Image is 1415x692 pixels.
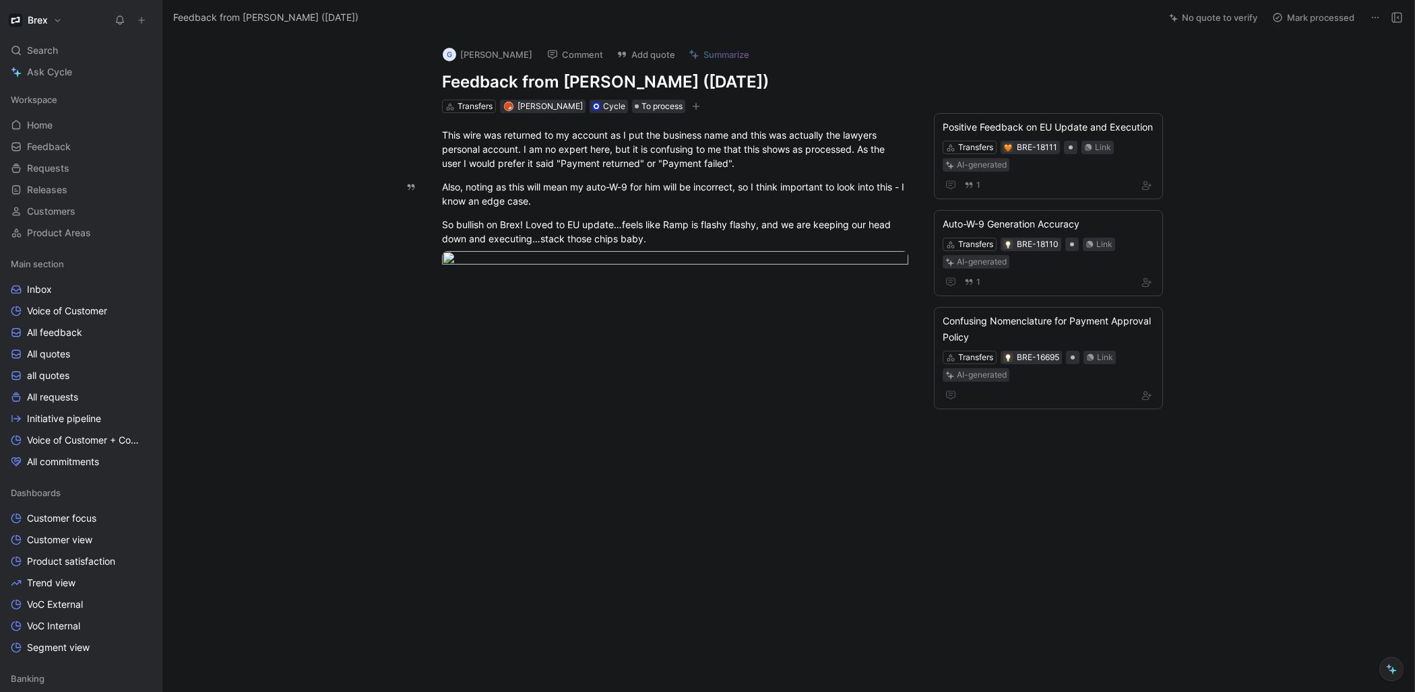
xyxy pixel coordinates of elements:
[1017,351,1059,364] div: BRE-16695
[5,409,156,429] a: Initiative pipeline
[442,180,908,208] div: Also, noting as this will mean my auto-W-9 for him will be incorrect, so I think important to loo...
[27,118,53,132] span: Home
[27,64,72,80] span: Ask Cycle
[443,48,456,61] div: G
[5,668,156,689] div: Banking
[27,304,107,318] span: Voice of Customer
[5,223,156,243] a: Product Areas
[137,326,151,339] button: View actions
[1003,240,1013,249] button: 💡
[11,93,57,106] span: Workspace
[27,347,70,361] span: All quotes
[27,598,83,611] span: VoC External
[27,226,91,240] span: Product Areas
[5,387,156,407] a: All requests
[517,101,583,111] span: [PERSON_NAME]
[27,205,75,218] span: Customers
[5,40,156,61] div: Search
[137,533,151,547] button: View actions
[5,279,156,300] a: Inbox
[957,368,1007,382] div: AI-generated
[958,141,993,154] div: Transfers
[1017,238,1059,251] div: BRE-18110
[958,238,993,251] div: Transfers
[27,412,101,425] span: Initiative pipeline
[505,103,512,110] img: avatar
[962,275,983,289] button: 1
[442,128,908,170] div: This wire was returned to my account as I put the business name and this was actually the lawyers...
[1003,353,1013,362] button: 💡
[5,254,156,472] div: Main sectionInboxVoice of CustomerAll feedbackAll quotesall quotesAll requestsInitiative pipeline...
[5,301,156,321] a: Voice of Customer
[5,573,156,593] a: Trend view
[603,100,625,113] div: Cycle
[5,637,156,658] a: Segment view
[137,412,151,425] button: View actions
[632,100,685,113] div: To process
[5,254,156,274] div: Main section
[958,351,993,364] div: Transfers
[1004,354,1012,362] img: 💡
[27,619,80,633] span: VoC Internal
[137,576,151,590] button: View actions
[137,390,151,404] button: View actions
[5,201,156,221] a: Customers
[137,619,151,633] button: View actions
[1017,141,1057,154] div: BRE-18111
[957,158,1007,172] div: AI-generated
[27,455,99,469] span: All commitments
[27,183,67,197] span: Releases
[137,283,151,296] button: View actions
[137,304,151,318] button: View actions
[5,616,156,636] a: VoC Internal
[5,551,156,572] a: Product satisfaction
[27,533,92,547] span: Customer view
[5,366,156,386] a: all quotes
[5,11,65,30] button: BrexBrex
[27,283,52,296] span: Inbox
[976,181,980,189] span: 1
[5,483,156,503] div: Dashboards
[11,257,64,271] span: Main section
[27,512,96,525] span: Customer focus
[5,452,156,472] a: All commitments
[27,576,75,590] span: Trend view
[5,322,156,343] a: All feedback
[1097,351,1113,364] div: Link
[1096,238,1112,251] div: Link
[9,13,22,27] img: Brex
[943,313,1154,345] div: Confusing Nomenclature for Payment Approval Policy
[137,512,151,525] button: View actions
[137,455,151,469] button: View actions
[458,100,493,113] div: Transfers
[27,390,78,404] span: All requests
[11,486,61,499] span: Dashboards
[943,216,1154,232] div: Auto-W-9 Generation Accuracy
[1163,8,1263,27] button: No quote to verify
[5,115,156,135] a: Home
[943,119,1154,135] div: Positive Feedback on EU Update and Execution
[173,9,358,26] span: Feedback from [PERSON_NAME] ([DATE])
[144,434,157,447] button: View actions
[5,62,156,82] a: Ask Cycle
[27,326,82,339] span: All feedback
[137,347,151,361] button: View actions
[5,90,156,110] div: Workspace
[976,278,980,286] span: 1
[137,369,151,382] button: View actions
[1003,143,1013,152] button: 🧡
[5,180,156,200] a: Releases
[1004,144,1012,152] img: 🧡
[957,255,1007,269] div: AI-generated
[5,344,156,364] a: All quotes
[5,158,156,178] a: Requests
[962,178,983,193] button: 1
[27,140,71,153] span: Feedback
[27,369,69,382] span: all quotes
[5,430,156,450] a: Voice of Customer + Commercial NRR Feedback
[27,434,144,447] span: Voice of Customer + Commercial NRR Feedback
[442,71,908,93] h1: Feedback from [PERSON_NAME] ([DATE])
[683,45,755,64] button: Summarize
